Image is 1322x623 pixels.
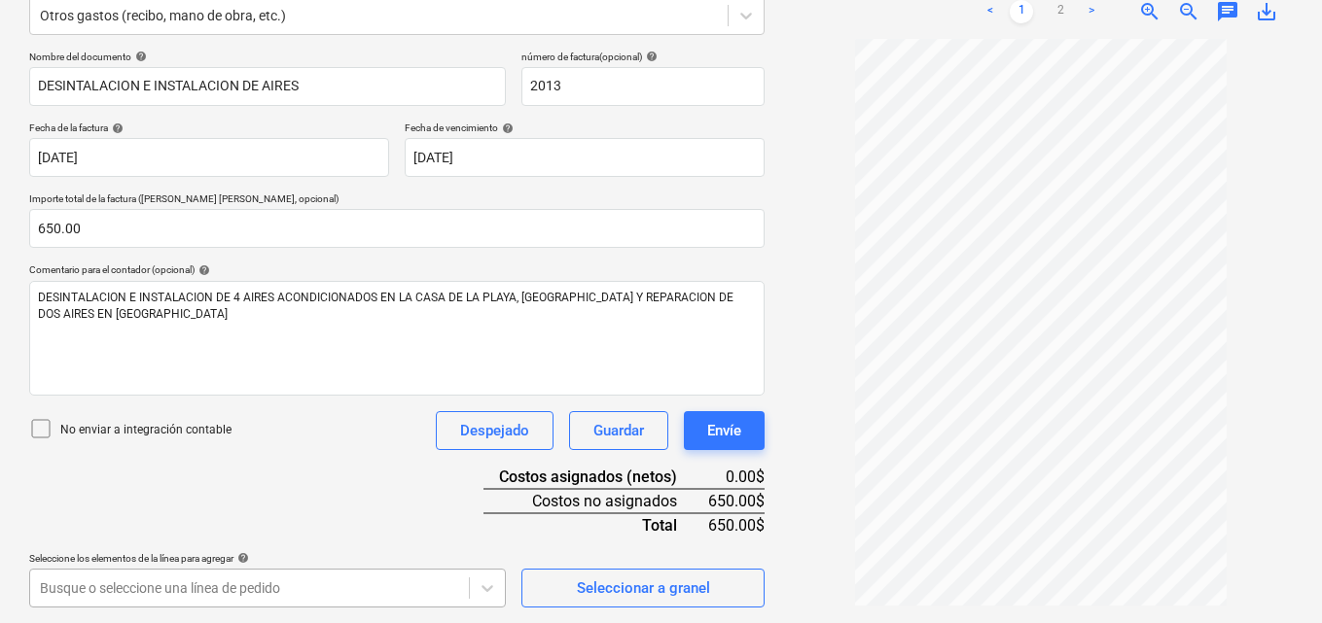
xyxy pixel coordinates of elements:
[29,263,765,276] div: Comentario para el contador (opcional)
[483,466,708,489] div: Costos asignados (netos)
[577,575,710,601] div: Seleccionar a granel
[195,264,210,276] span: help
[60,422,232,438] p: No enviar a integración contable
[233,552,249,564] span: help
[29,552,506,565] div: Seleccione los elementos de la línea para agregar
[38,291,736,321] span: DESINTALACION E INSTALACION DE 4 AIRES ACONDICIONADOS EN LA CASA DE LA PLAYA, [GEOGRAPHIC_DATA] Y...
[498,122,514,134] span: help
[29,192,765,209] p: Importe total de la factura ([PERSON_NAME] [PERSON_NAME], opcional)
[29,51,506,63] div: Nombre del documento
[29,121,389,134] div: Fecha de la factura
[521,569,765,607] button: Seleccionar a granel
[436,411,554,450] button: Despejado
[684,411,765,450] button: Envíe
[131,51,147,62] span: help
[483,489,708,513] div: Costos no asignados
[708,489,765,513] div: 650.00$
[593,418,644,443] div: Guardar
[708,513,765,536] div: 650.00$
[1225,530,1322,623] iframe: Chat Widget
[29,67,506,106] input: Nombre del documento
[707,418,741,443] div: Envíe
[1225,530,1322,623] div: Widget de chat
[521,67,765,106] input: número de factura
[642,51,658,62] span: help
[483,513,708,536] div: Total
[405,138,765,177] input: Fecha de vencimiento no especificada
[460,418,529,443] div: Despejado
[108,122,124,134] span: help
[569,411,668,450] button: Guardar
[521,51,765,63] div: número de factura (opcional)
[29,138,389,177] input: Fecha de factura no especificada
[405,121,765,134] div: Fecha de vencimiento
[29,209,765,248] input: Importe total de la factura (coste neto, opcional)
[708,466,765,489] div: 0.00$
